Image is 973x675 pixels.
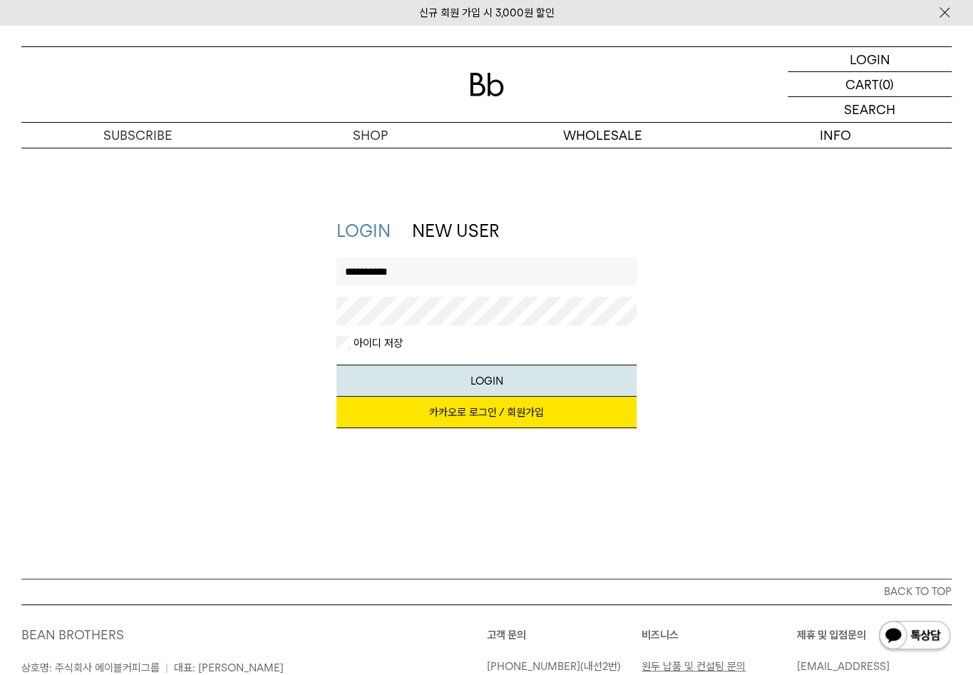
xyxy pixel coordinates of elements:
[487,660,580,673] a: [PHONE_NUMBER]
[21,661,160,674] span: 상호명: 주식회사 에이블커피그룹
[487,626,642,644] p: 고객 문의
[336,220,391,241] a: LOGIN
[844,97,895,122] p: SEARCH
[336,397,637,428] a: 카카오로 로그인 / 회원가입
[788,72,952,97] a: CART (0)
[351,336,403,350] label: 아이디 저장
[642,626,797,644] p: 비즈니스
[877,619,952,654] img: 카카오톡 채널 1:1 채팅 버튼
[336,365,637,397] button: LOGIN
[845,72,879,96] p: CART
[174,661,284,674] span: 대표: [PERSON_NAME]
[642,660,746,673] a: 원두 납품 및 컨설팅 문의
[470,73,504,96] img: 로고
[850,47,890,71] p: LOGIN
[879,72,894,96] p: (0)
[21,579,952,604] button: BACK TO TOP
[797,626,952,644] p: 제휴 및 입점문의
[788,47,952,72] a: LOGIN
[487,658,635,675] p: (내선2번)
[165,661,168,674] span: |
[419,6,555,19] a: 신규 회원 가입 시 3,000원 할인
[254,123,486,148] a: SHOP
[719,123,952,148] p: INFO
[487,123,719,148] p: WHOLESALE
[412,220,499,241] a: NEW USER
[21,627,124,642] a: BEAN BROTHERS
[21,123,254,148] a: SUBSCRIBE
